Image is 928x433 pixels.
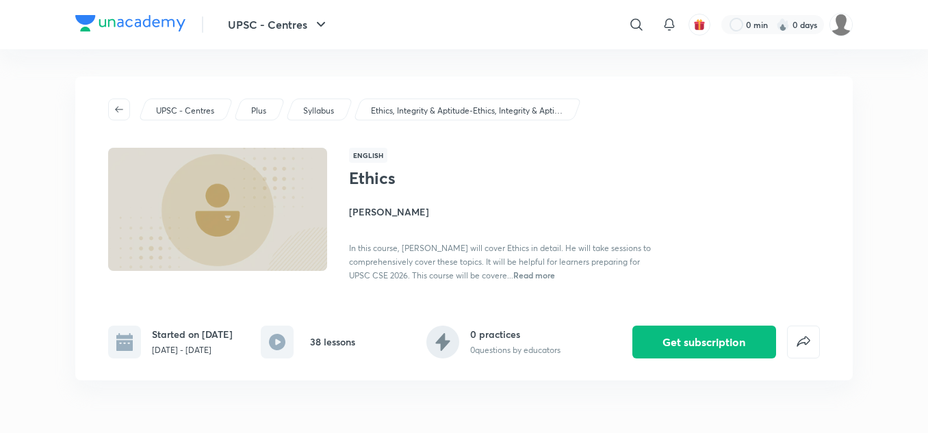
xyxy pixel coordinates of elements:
img: amit tripathi [829,13,853,36]
span: In this course, [PERSON_NAME] will cover Ethics in detail. He will take sessions to comprehensive... [349,243,651,280]
p: UPSC - Centres [156,105,214,117]
a: Plus [249,105,269,117]
a: UPSC - Centres [154,105,217,117]
h6: 38 lessons [310,334,355,349]
span: English [349,148,387,163]
p: Ethics, Integrity & Aptitude-Ethics, Integrity & Aptitude [371,105,563,117]
button: UPSC - Centres [220,11,337,38]
button: avatar [688,14,710,36]
h6: Started on [DATE] [152,327,233,341]
p: Syllabus [303,105,334,117]
h1: Ethics [349,168,573,188]
img: Thumbnail [106,146,329,272]
h6: 0 practices [470,327,560,341]
p: 0 questions by educators [470,344,560,356]
a: Ethics, Integrity & Aptitude-Ethics, Integrity & Aptitude [369,105,565,117]
p: [DATE] - [DATE] [152,344,233,356]
button: Get subscription [632,326,776,358]
p: Plus [251,105,266,117]
a: Company Logo [75,15,185,35]
img: streak [776,18,790,31]
a: Syllabus [301,105,337,117]
span: Read more [513,270,555,280]
h4: [PERSON_NAME] [349,205,656,219]
img: avatar [693,18,706,31]
img: Company Logo [75,15,185,31]
button: false [787,326,820,358]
